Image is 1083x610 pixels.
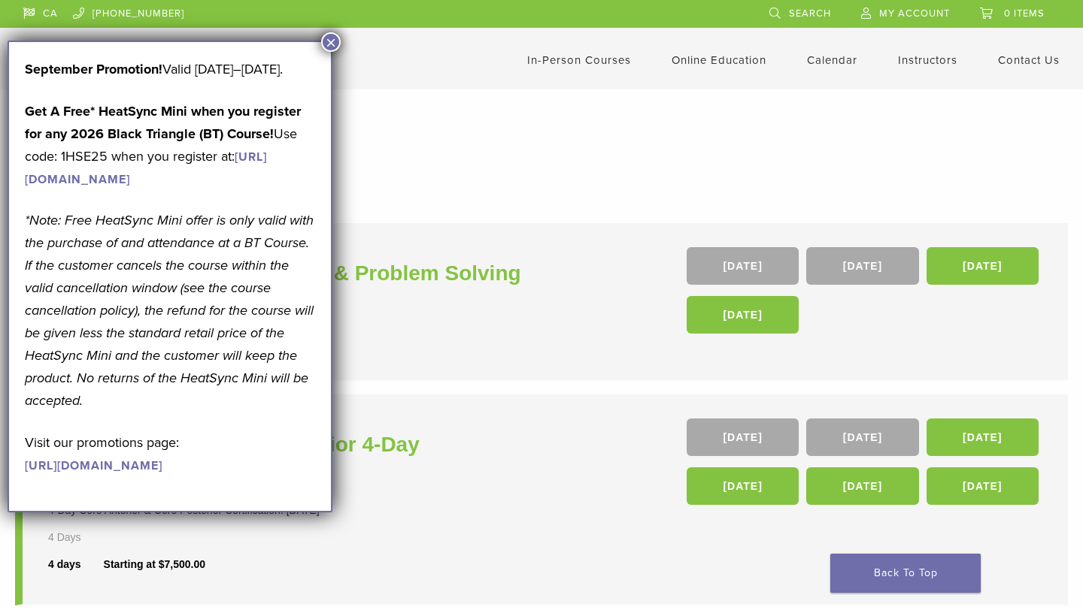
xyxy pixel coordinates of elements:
a: [URL][DOMAIN_NAME] [25,458,162,473]
div: 4 Days [48,530,123,545]
div: , , , [687,247,1042,341]
a: In-Person Courses [527,53,631,67]
button: Close [321,32,341,52]
span: 0 items [1004,8,1045,20]
a: [DATE] [687,247,799,285]
a: Contact Us [998,53,1060,67]
a: [DATE] [927,247,1039,285]
a: [DATE] [687,418,799,456]
span: My Account [879,8,950,20]
p: Visit our promotions page: [25,431,315,476]
a: Calendar [807,53,857,67]
a: [DATE] [806,247,918,285]
p: Use code: 1HSE25 when you register at: [25,100,315,190]
b: September Promotion! [25,61,162,77]
h1: In-Person Courses [30,138,1053,168]
a: Instructors [898,53,957,67]
a: [DATE] [806,418,918,456]
a: [DATE] [927,418,1039,456]
div: Starting at $7,500.00 [104,557,205,572]
div: 4 days [48,557,104,572]
a: [DATE] [687,296,799,334]
span: Search [789,8,831,20]
em: *Note: Free HeatSync Mini offer is only valid with the purchase of and attendance at a BT Course.... [25,212,314,409]
a: [DATE] [927,467,1039,505]
p: Valid [DATE]–[DATE]. [25,58,315,80]
div: , , , , , [687,418,1042,512]
a: Back To Top [830,554,981,593]
a: [DATE] [687,467,799,505]
a: [URL][DOMAIN_NAME] [25,149,267,187]
a: Online Education [672,53,766,67]
a: [DATE] [806,467,918,505]
strong: Get A Free* HeatSync Mini when you register for any 2026 Black Triangle (BT) Course! [25,103,301,142]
